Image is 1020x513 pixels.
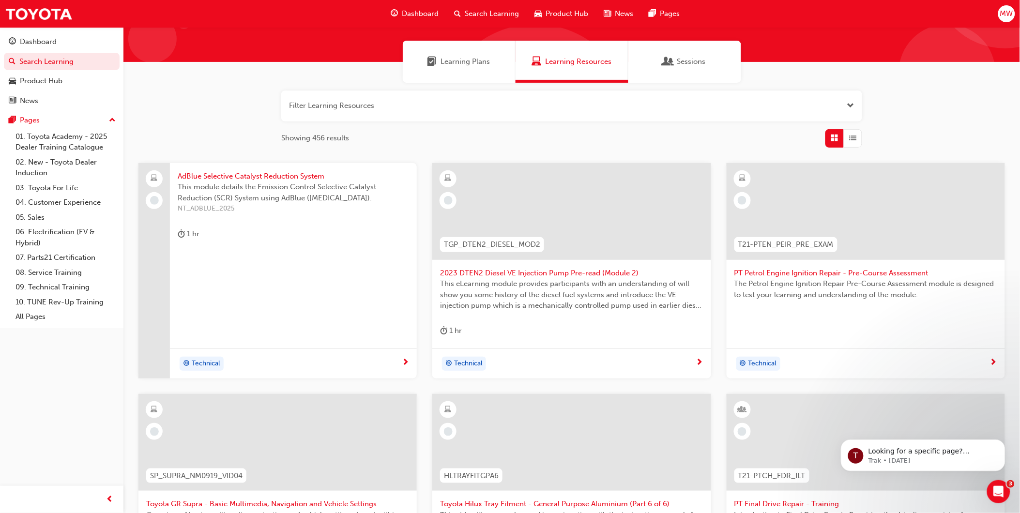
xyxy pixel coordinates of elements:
[178,228,185,240] span: duration-icon
[109,114,116,127] span: up-icon
[432,163,711,379] a: TGP_DTEN2_DIESEL_MOD22023 DTEN2 Diesel VE Injection Pump Pre-read (Module 2)This eLearning module...
[831,133,838,144] span: Grid
[12,181,120,196] a: 03. Toyota For Life
[12,129,120,155] a: 01. Toyota Academy - 2025 Dealer Training Catalogue
[441,56,490,67] span: Learning Plans
[107,494,114,506] span: prev-icon
[12,295,120,310] a: 10. TUNE Rev-Up Training
[641,4,687,24] a: pages-iconPages
[615,8,633,19] span: News
[4,33,120,51] a: Dashboard
[664,56,673,67] span: Sessions
[151,172,158,185] span: laptop-icon
[20,95,38,106] div: News
[4,72,120,90] a: Product Hub
[738,239,834,250] span: T21-PTEN_PEIR_PRE_EXAM
[150,470,243,482] span: SP_SUPRA_NM0919_VID04
[696,359,703,367] span: next-icon
[440,325,462,337] div: 1 hr
[20,75,62,87] div: Product Hub
[5,3,73,25] img: Trak
[4,31,120,111] button: DashboardSearch LearningProduct HubNews
[9,77,16,86] span: car-icon
[138,163,417,379] a: AdBlue Selective Catalyst Reduction SystemThis module details the Emission Control Selective Cata...
[740,358,746,370] span: target-icon
[738,427,746,436] span: learningRecordVerb_NONE-icon
[739,404,746,416] span: learningResourceType_INSTRUCTOR_LED-icon
[454,358,483,369] span: Technical
[402,359,409,367] span: next-icon
[604,8,611,20] span: news-icon
[446,4,527,24] a: search-iconSearch Learning
[12,250,120,265] a: 07. Parts21 Certification
[516,41,628,83] a: Learning ResourcesLearning Resources
[12,225,120,250] a: 06. Electrification (EV & Hybrid)
[12,265,120,280] a: 08. Service Training
[4,111,120,129] button: Pages
[596,4,641,24] a: news-iconNews
[847,100,854,111] button: Open the filter
[440,278,703,311] span: This eLearning module provides participants with an understanding of will show you some history o...
[12,195,120,210] a: 04. Customer Experience
[151,404,158,416] span: learningResourceType_ELEARNING-icon
[660,8,680,19] span: Pages
[281,133,349,144] span: Showing 456 results
[4,92,120,110] a: News
[178,228,199,240] div: 1 hr
[826,419,1020,487] iframe: Intercom notifications message
[445,358,452,370] span: target-icon
[739,172,746,185] span: learningResourceType_ELEARNING-icon
[178,203,409,214] span: NT_ADBLUE_2025
[20,115,40,126] div: Pages
[444,239,540,250] span: TGP_DTEN2_DIESEL_MOD2
[427,56,437,67] span: Learning Plans
[445,404,452,416] span: learningResourceType_ELEARNING-icon
[1007,480,1015,488] span: 3
[454,8,461,20] span: search-icon
[1000,8,1013,19] span: MW
[545,56,611,67] span: Learning Resources
[403,41,516,83] a: Learning PlansLearning Plans
[178,181,409,203] span: This module details the Emission Control Selective Catalyst Reduction (SCR) System using AdBlue (...
[649,8,656,20] span: pages-icon
[444,196,453,205] span: learningRecordVerb_NONE-icon
[9,38,16,46] span: guage-icon
[990,359,997,367] span: next-icon
[998,5,1015,22] button: MW
[402,8,439,19] span: Dashboard
[12,280,120,295] a: 09. Technical Training
[12,155,120,181] a: 02. New - Toyota Dealer Induction
[20,36,57,47] div: Dashboard
[677,56,706,67] span: Sessions
[532,56,541,67] span: Learning Resources
[440,268,703,279] span: 2023 DTEN2 Diesel VE Injection Pump Pre-read (Module 2)
[738,470,806,482] span: T21-PTCH_FDR_ILT
[546,8,588,19] span: Product Hub
[987,480,1010,503] iframe: Intercom live chat
[12,309,120,324] a: All Pages
[4,53,120,71] a: Search Learning
[738,196,746,205] span: learningRecordVerb_NONE-icon
[727,163,1005,379] a: T21-PTEN_PEIR_PRE_EXAMPT Petrol Engine Ignition Repair - Pre-Course AssessmentThe Petrol Engine I...
[527,4,596,24] a: car-iconProduct Hub
[9,97,16,106] span: news-icon
[444,470,499,482] span: HLTRAYFITGPA6
[391,8,398,20] span: guage-icon
[383,4,446,24] a: guage-iconDashboard
[445,172,452,185] span: learningResourceType_ELEARNING-icon
[9,58,15,66] span: search-icon
[734,278,997,300] span: The Petrol Engine Ignition Repair Pre-Course Assessment module is designed to test your learning ...
[534,8,542,20] span: car-icon
[440,498,703,510] span: Toyota Hilux Tray Fitment - General Purpose Aluminium (Part 6 of 6)
[9,116,16,125] span: pages-icon
[734,268,997,279] span: PT Petrol Engine Ignition Repair - Pre-Course Assessment
[444,427,453,436] span: learningRecordVerb_NONE-icon
[12,210,120,225] a: 05. Sales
